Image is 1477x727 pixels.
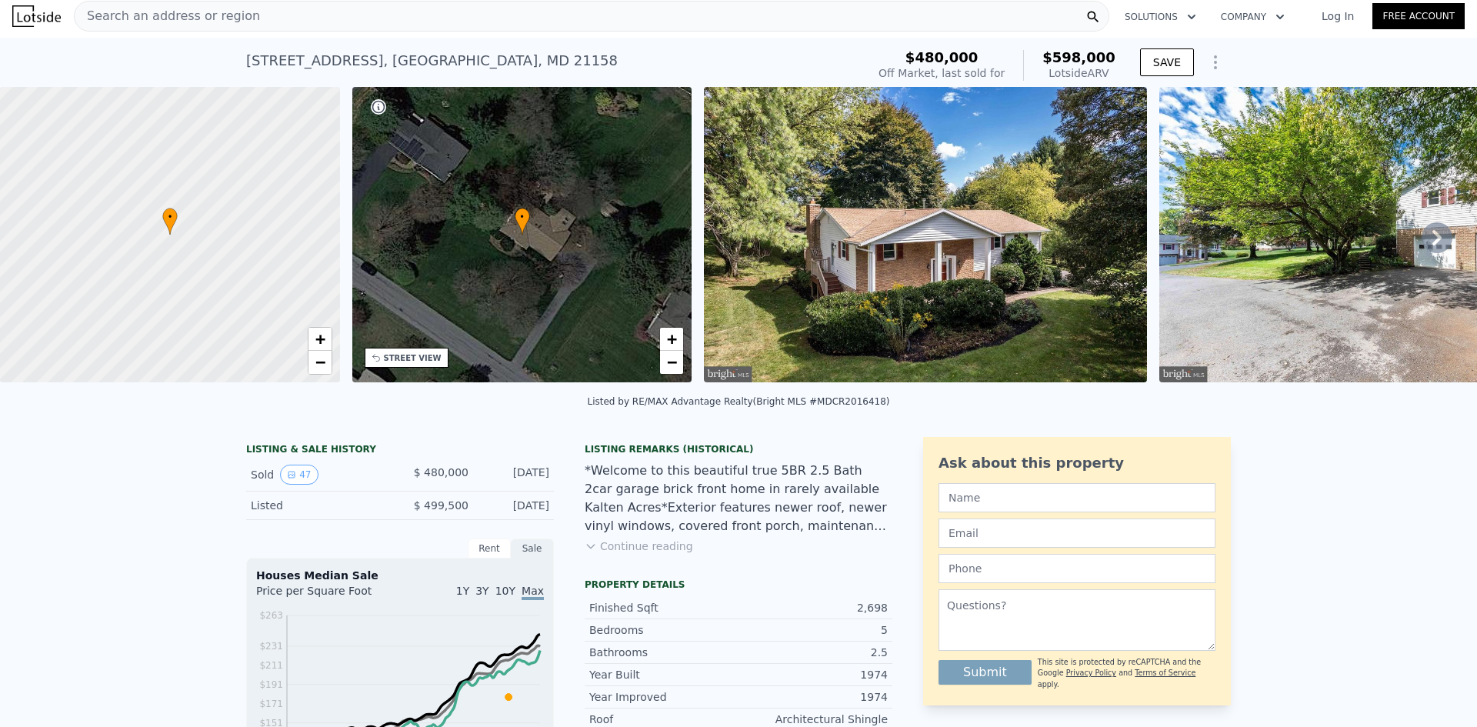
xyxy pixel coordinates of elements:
[738,667,888,682] div: 1974
[522,585,544,600] span: Max
[1042,65,1115,81] div: Lotside ARV
[515,210,530,224] span: •
[414,499,468,512] span: $ 499,500
[246,443,554,459] div: LISTING & SALE HISTORY
[12,5,61,27] img: Lotside
[256,568,544,583] div: Houses Median Sale
[738,622,888,638] div: 5
[475,585,488,597] span: 3Y
[1112,3,1209,31] button: Solutions
[939,660,1032,685] button: Submit
[738,712,888,727] div: Architectural Shingle
[384,352,442,364] div: STREET VIEW
[589,712,738,727] div: Roof
[939,452,1215,474] div: Ask about this property
[667,352,677,372] span: −
[162,210,178,224] span: •
[259,641,283,652] tspan: $231
[414,466,468,479] span: $ 480,000
[259,699,283,709] tspan: $171
[1135,669,1195,677] a: Terms of Service
[251,465,388,485] div: Sold
[259,679,283,690] tspan: $191
[1038,657,1215,690] div: This site is protected by reCAPTCHA and the Google and apply.
[939,554,1215,583] input: Phone
[660,328,683,351] a: Zoom in
[75,7,260,25] span: Search an address or region
[589,622,738,638] div: Bedrooms
[738,689,888,705] div: 1974
[585,539,693,554] button: Continue reading
[1372,3,1465,29] a: Free Account
[1303,8,1372,24] a: Log In
[585,462,892,535] div: *Welcome to this beautiful true 5BR 2.5 Bath 2car garage brick front home in rarely available Kal...
[515,208,530,235] div: •
[704,87,1147,382] img: Sale: 49810204 Parcel: 32709736
[905,49,979,65] span: $480,000
[589,689,738,705] div: Year Improved
[1200,47,1231,78] button: Show Options
[585,443,892,455] div: Listing Remarks (Historical)
[879,65,1005,81] div: Off Market, last sold for
[259,660,283,671] tspan: $211
[589,600,738,615] div: Finished Sqft
[468,539,511,559] div: Rent
[1140,48,1194,76] button: SAVE
[589,645,738,660] div: Bathrooms
[585,579,892,591] div: Property details
[939,483,1215,512] input: Name
[1066,669,1116,677] a: Privacy Policy
[251,498,388,513] div: Listed
[495,585,515,597] span: 10Y
[939,519,1215,548] input: Email
[246,50,618,72] div: [STREET_ADDRESS] , [GEOGRAPHIC_DATA] , MD 21158
[481,465,549,485] div: [DATE]
[738,600,888,615] div: 2,698
[315,329,325,348] span: +
[738,645,888,660] div: 2.5
[589,667,738,682] div: Year Built
[308,328,332,351] a: Zoom in
[280,465,318,485] button: View historical data
[667,329,677,348] span: +
[660,351,683,374] a: Zoom out
[1042,49,1115,65] span: $598,000
[259,610,283,621] tspan: $263
[162,208,178,235] div: •
[481,498,549,513] div: [DATE]
[315,352,325,372] span: −
[1209,3,1297,31] button: Company
[456,585,469,597] span: 1Y
[588,396,890,407] div: Listed by RE/MAX Advantage Realty (Bright MLS #MDCR2016418)
[256,583,400,608] div: Price per Square Foot
[511,539,554,559] div: Sale
[308,351,332,374] a: Zoom out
